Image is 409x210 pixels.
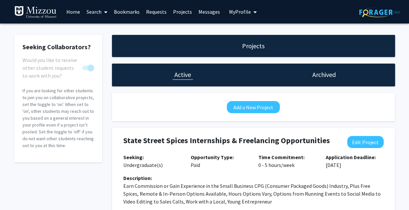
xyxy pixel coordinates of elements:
[170,0,195,23] a: Projects
[347,136,384,148] button: Edit Project
[229,8,251,15] span: My Profile
[22,87,94,149] p: If you are looking for other students to join you on collaborative projects, set the toggle to ‘o...
[326,153,384,169] p: [DATE]
[111,0,143,23] a: Bookmarks
[227,101,280,113] button: Add a New Project
[195,0,223,23] a: Messages
[258,154,305,160] b: Time Commitment:
[123,153,181,169] p: Undergraduate(s)
[258,153,316,169] p: 0 - 5 hours/week
[191,154,234,160] b: Opportunity Type:
[63,0,83,23] a: Home
[143,0,170,23] a: Requests
[22,56,94,72] div: You cannot turn this off while you have active projects.
[174,70,191,79] h1: Active
[14,6,57,19] img: University of Missouri Logo
[123,154,144,160] b: Seeking:
[326,154,376,160] b: Application Deadline:
[242,41,265,51] h1: Projects
[5,181,28,205] iframe: Chat
[83,0,111,23] a: Search
[123,136,337,145] h4: State Street Spices Internships & Freelancing Opportunities
[191,153,249,169] p: Paid
[312,70,336,79] h1: Archived
[22,56,80,80] span: Would you like to receive other student requests to work with you?
[22,43,94,51] h2: Seeking Collaborators?
[359,7,400,17] img: ForagerOne Logo
[123,182,384,205] p: Earn Commission or Gain Experience in the Small Business CPG (Consumer Packaged Goods) Industry, ...
[123,174,384,182] div: Description:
